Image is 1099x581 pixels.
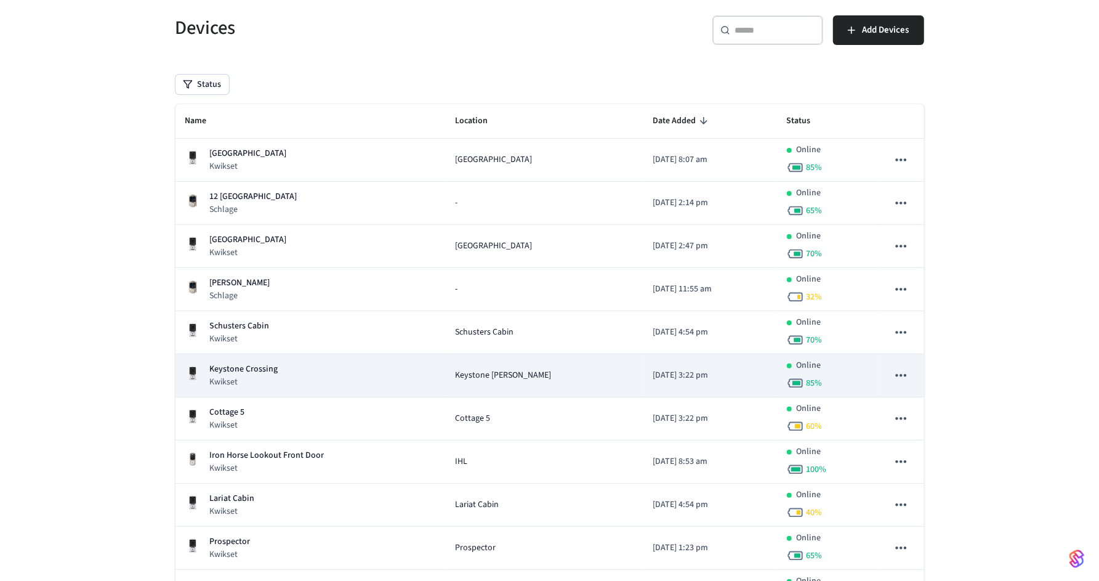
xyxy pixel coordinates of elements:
[807,205,823,217] span: 65 %
[210,462,324,474] p: Kwikset
[797,402,821,415] p: Online
[653,240,767,253] p: [DATE] 2:47 pm
[797,273,821,286] p: Online
[175,75,229,94] button: Status
[455,153,532,166] span: [GEOGRAPHIC_DATA]
[210,190,297,203] p: 12 [GEOGRAPHIC_DATA]
[210,234,287,246] p: [GEOGRAPHIC_DATA]
[653,283,767,296] p: [DATE] 11:55 am
[807,506,823,519] span: 40 %
[455,283,457,296] span: -
[210,419,245,431] p: Kwikset
[185,237,200,251] img: Kwikset Halo Touchscreen Wifi Enabled Smart Lock, Polished Chrome, Front
[653,498,767,511] p: [DATE] 4:54 pm
[797,359,821,372] p: Online
[455,542,496,555] span: Prospector
[807,463,827,476] span: 100 %
[797,144,821,156] p: Online
[185,323,200,338] img: Kwikset Halo Touchscreen Wifi Enabled Smart Lock, Polished Chrome, Front
[653,412,767,425] p: [DATE] 3:22 pm
[653,153,767,166] p: [DATE] 8:07 am
[210,505,255,518] p: Kwikset
[653,112,712,131] span: Date Added
[653,197,767,209] p: [DATE] 2:14 pm
[185,538,200,553] img: Kwikset Halo Touchscreen Wifi Enabled Smart Lock, Polished Chrome, Front
[797,445,821,458] p: Online
[455,455,467,468] span: IHL
[807,334,823,346] span: 70 %
[210,147,287,160] p: [GEOGRAPHIC_DATA]
[210,535,251,548] p: Prospector
[797,230,821,243] p: Online
[807,550,823,562] span: 65 %
[807,291,823,303] span: 32 %
[455,369,551,382] span: Keystone [PERSON_NAME]
[210,363,278,376] p: Keystone Crossing
[1069,549,1084,569] img: SeamLogoGradient.69752ec5.svg
[797,532,821,545] p: Online
[210,406,245,419] p: Cottage 5
[185,150,200,165] img: Kwikset Halo Touchscreen Wifi Enabled Smart Lock, Polished Chrome, Front
[807,377,823,389] span: 85 %
[185,495,200,510] img: Kwikset Halo Touchscreen Wifi Enabled Smart Lock, Polished Chrome, Front
[797,187,821,200] p: Online
[185,452,200,467] img: Yale Assure Touchscreen Wifi Smart Lock, Satin Nickel, Front
[797,489,821,502] p: Online
[210,277,270,290] p: [PERSON_NAME]
[863,22,909,38] span: Add Devices
[185,366,200,381] img: Kwikset Halo Touchscreen Wifi Enabled Smart Lock, Polished Chrome, Front
[175,15,542,41] h5: Devices
[210,246,287,259] p: Kwikset
[210,449,324,462] p: Iron Horse Lookout Front Door
[807,420,823,433] span: 60 %
[653,369,767,382] p: [DATE] 3:22 pm
[653,455,767,468] p: [DATE] 8:53 am
[210,320,270,333] p: Schusters Cabin
[807,248,823,260] span: 70 %
[210,376,278,388] p: Kwikset
[210,160,287,173] p: Kwikset
[653,326,767,339] p: [DATE] 4:54 pm
[455,412,490,425] span: Cottage 5
[185,409,200,424] img: Kwikset Halo Touchscreen Wifi Enabled Smart Lock, Polished Chrome, Front
[185,112,223,131] span: Name
[455,197,457,209] span: -
[807,161,823,174] span: 85 %
[787,112,827,131] span: Status
[833,15,924,45] button: Add Devices
[797,316,821,329] p: Online
[185,193,200,208] img: Schlage Sense Smart Deadbolt with Camelot Trim, Front
[455,112,504,131] span: Location
[210,548,251,561] p: Kwikset
[455,240,532,253] span: [GEOGRAPHIC_DATA]
[455,326,513,339] span: Schusters Cabin
[210,290,270,302] p: Schlage
[185,280,200,295] img: Schlage Sense Smart Deadbolt with Camelot Trim, Front
[210,203,297,216] p: Schlage
[455,498,499,511] span: Lariat Cabin
[210,333,270,345] p: Kwikset
[210,492,255,505] p: Lariat Cabin
[653,542,767,555] p: [DATE] 1:23 pm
